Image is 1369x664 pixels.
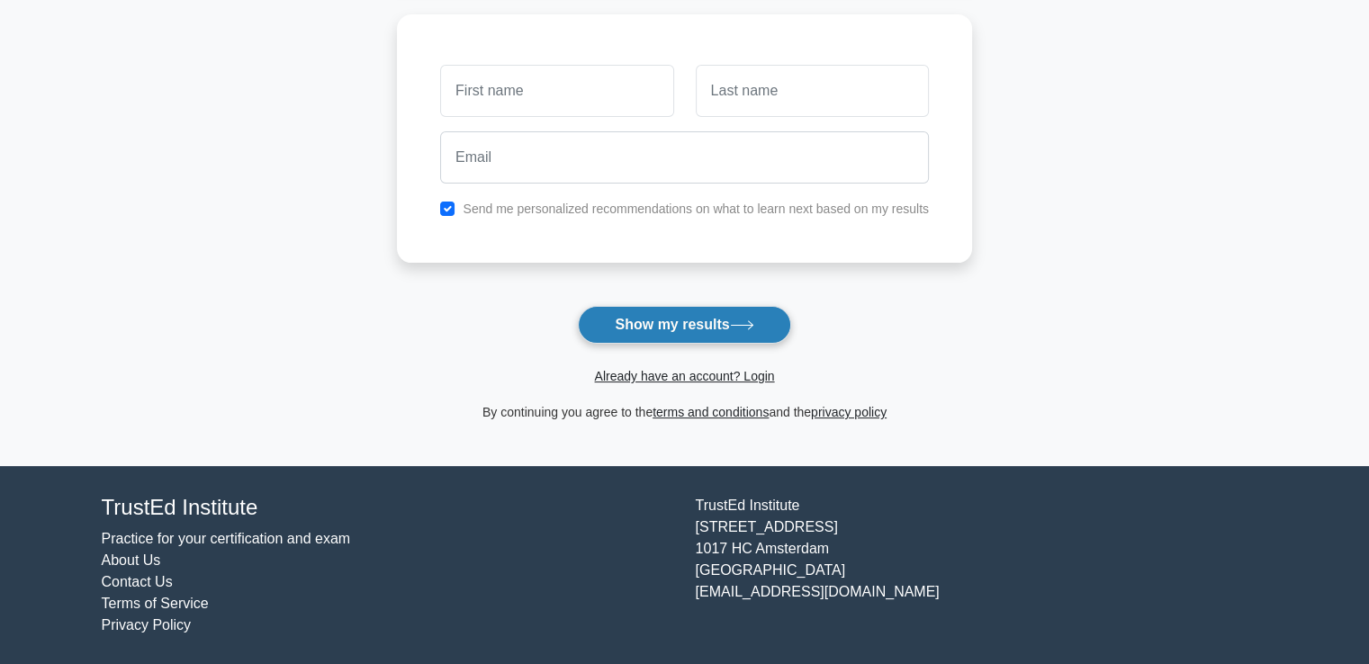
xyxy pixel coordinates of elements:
a: terms and conditions [653,405,769,419]
button: Show my results [578,306,790,344]
input: First name [440,65,673,117]
a: Privacy Policy [102,617,192,633]
a: Already have an account? Login [594,369,774,383]
h4: TrustEd Institute [102,495,674,521]
a: Terms of Service [102,596,209,611]
label: Send me personalized recommendations on what to learn next based on my results [463,202,929,216]
input: Last name [696,65,929,117]
a: Contact Us [102,574,173,589]
div: By continuing you agree to the and the [386,401,983,423]
div: TrustEd Institute [STREET_ADDRESS] 1017 HC Amsterdam [GEOGRAPHIC_DATA] [EMAIL_ADDRESS][DOMAIN_NAME] [685,495,1279,636]
a: privacy policy [811,405,887,419]
a: Practice for your certification and exam [102,531,351,546]
a: About Us [102,552,161,568]
input: Email [440,131,929,184]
